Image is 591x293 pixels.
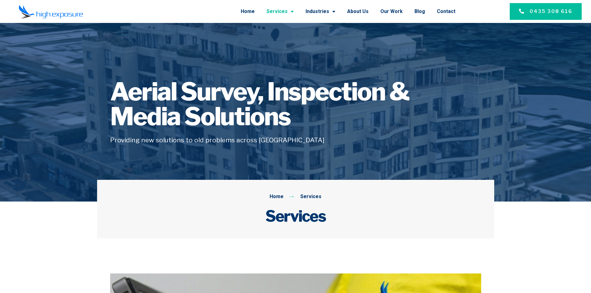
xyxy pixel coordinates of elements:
[110,135,481,145] h5: Providing new solutions to old problems across [GEOGRAPHIC_DATA]
[510,3,582,20] a: 0435 308 616
[530,8,572,15] span: 0435 308 616
[101,3,455,20] nav: Menu
[380,3,403,20] a: Our Work
[414,3,425,20] a: Blog
[110,207,481,225] h2: Services
[299,193,321,201] span: Services
[437,3,455,20] a: Contact
[347,3,369,20] a: About Us
[270,193,284,201] span: Home
[266,3,294,20] a: Services
[19,5,83,19] img: Final-Logo copy
[306,3,335,20] a: Industries
[241,3,255,20] a: Home
[110,79,481,129] h1: Aerial Survey, Inspection & Media Solutions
